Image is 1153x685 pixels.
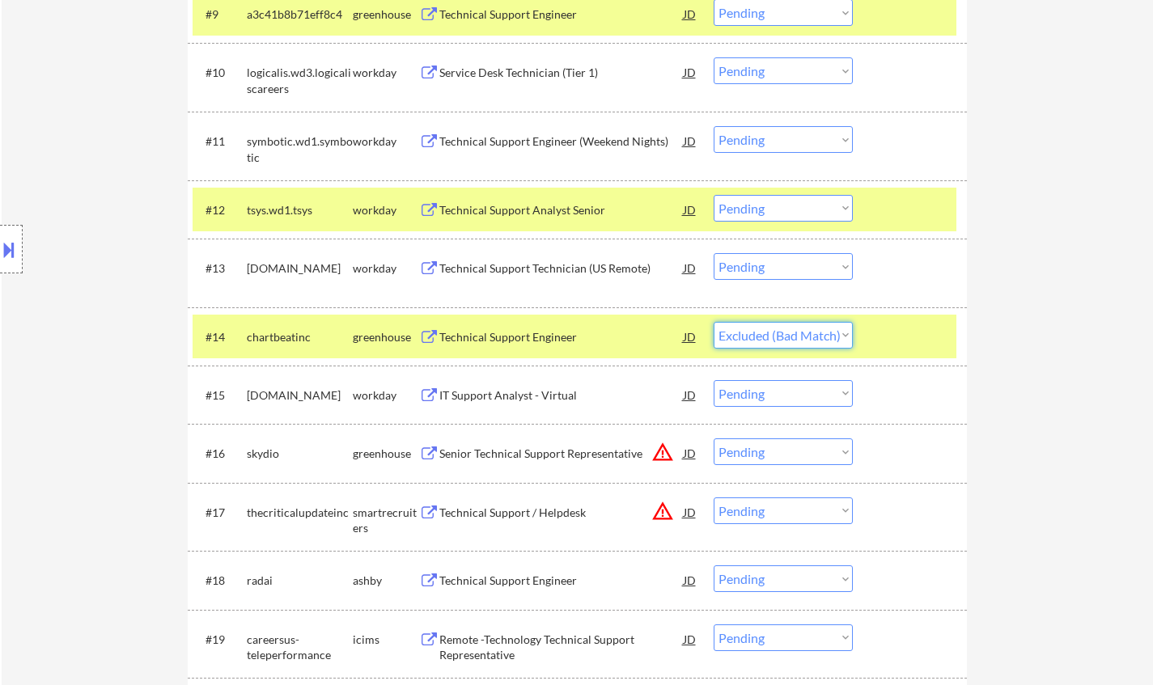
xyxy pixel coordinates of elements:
[439,387,684,404] div: IT Support Analyst - Virtual
[353,6,419,23] div: greenhouse
[439,65,684,81] div: Service Desk Technician (Tier 1)
[353,260,419,277] div: workday
[682,380,698,409] div: JD
[247,133,353,165] div: symbotic.wd1.symbotic
[682,253,698,282] div: JD
[206,446,234,462] div: #16
[353,573,419,589] div: ashby
[247,6,353,23] div: a3c41b8b71eff8c4
[682,195,698,224] div: JD
[247,573,353,589] div: radai
[682,497,698,526] div: JD
[439,573,684,589] div: Technical Support Engineer
[247,446,353,462] div: skydio
[439,6,684,23] div: Technical Support Engineer
[353,387,419,404] div: workday
[439,505,684,521] div: Technical Support / Helpdesk
[439,632,684,663] div: Remote -Technology Technical Support Representative
[353,133,419,150] div: workday
[206,505,234,521] div: #17
[247,632,353,663] div: careersus-teleperformance
[682,565,698,594] div: JD
[682,624,698,653] div: JD
[247,505,353,521] div: thecriticalupdateinc
[247,202,353,218] div: tsys.wd1.tsys
[206,6,234,23] div: #9
[439,329,684,345] div: Technical Support Engineer
[206,65,234,81] div: #10
[682,126,698,155] div: JD
[247,387,353,404] div: [DOMAIN_NAME]
[439,133,684,150] div: Technical Support Engineer (Weekend Nights)
[206,632,234,648] div: #19
[682,57,698,87] div: JD
[439,446,684,462] div: Senior Technical Support Representative
[353,202,419,218] div: workday
[682,322,698,351] div: JD
[682,438,698,467] div: JD
[247,65,353,96] div: logicalis.wd3.logicaliscareers
[353,632,419,648] div: icims
[439,202,684,218] div: Technical Support Analyst Senior
[651,441,674,463] button: warning_amber
[651,500,674,522] button: warning_amber
[353,505,419,536] div: smartrecruiters
[353,329,419,345] div: greenhouse
[247,260,353,277] div: [DOMAIN_NAME]
[353,65,419,81] div: workday
[247,329,353,345] div: chartbeatinc
[353,446,419,462] div: greenhouse
[206,573,234,589] div: #18
[439,260,684,277] div: Technical Support Technician (US Remote)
